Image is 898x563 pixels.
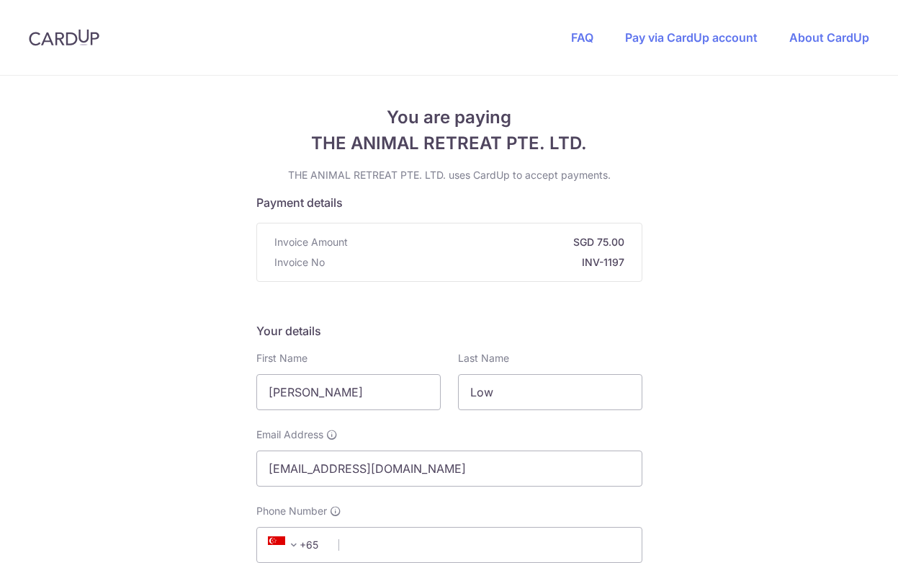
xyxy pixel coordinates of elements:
img: CardUp [29,29,99,46]
p: THE ANIMAL RETREAT PTE. LTD. uses CardUp to accept payments. [256,168,642,182]
a: FAQ [571,30,593,45]
strong: INV-1197 [331,255,624,270]
span: +65 [268,536,302,554]
span: +65 [264,536,328,554]
span: THE ANIMAL RETREAT PTE. LTD. [256,130,642,156]
input: Email address [256,451,642,487]
span: You are paying [256,105,642,130]
label: Last Name [458,351,509,365]
a: Pay via CardUp account [625,30,758,45]
span: Invoice Amount [274,235,348,249]
input: First name [256,374,441,410]
a: About CardUp [789,30,869,45]
label: First Name [256,351,307,365]
h5: Payment details [256,194,642,211]
input: Last name [458,374,642,410]
h5: Your details [256,322,642,340]
span: Email Address [256,427,323,442]
strong: SGD 75.00 [354,235,624,249]
span: Phone Number [256,504,327,518]
span: Invoice No [274,255,325,270]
